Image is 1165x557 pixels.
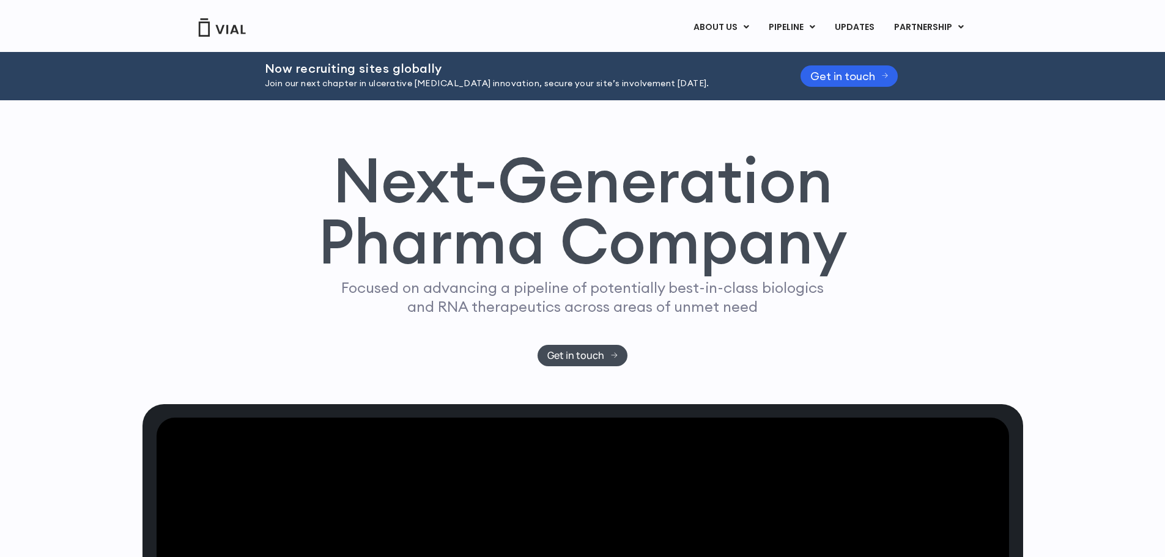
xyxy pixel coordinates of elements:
[684,17,758,38] a: ABOUT USMenu Toggle
[318,149,848,273] h1: Next-Generation Pharma Company
[265,62,770,75] h2: Now recruiting sites globally
[825,17,884,38] a: UPDATES
[538,345,627,366] a: Get in touch
[759,17,824,38] a: PIPELINEMenu Toggle
[801,65,898,87] a: Get in touch
[265,77,770,90] p: Join our next chapter in ulcerative [MEDICAL_DATA] innovation, secure your site’s involvement [DA...
[884,17,974,38] a: PARTNERSHIPMenu Toggle
[198,18,246,37] img: Vial Logo
[810,72,875,81] span: Get in touch
[547,351,604,360] span: Get in touch
[336,278,829,316] p: Focused on advancing a pipeline of potentially best-in-class biologics and RNA therapeutics acros...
